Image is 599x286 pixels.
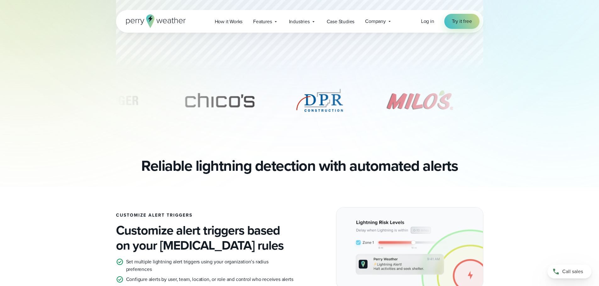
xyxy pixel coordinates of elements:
[365,18,386,25] span: Company
[175,85,264,116] div: 2 of 11
[175,85,264,116] img: Chicos.svg
[55,85,145,116] img: Bilfinger.svg
[215,18,243,25] span: How it Works
[141,157,458,175] h2: Reliable lightning detection with automated alerts
[547,265,591,278] a: Call sales
[375,85,464,116] div: 4 of 11
[253,18,272,25] span: Features
[116,213,295,218] h3: CUSTOMIZE ALERT TRIGGERS
[126,276,293,283] p: Configure alerts by user, team, location, or role and control who receives alerts
[295,85,345,116] img: DPR-Construction.svg
[295,85,345,116] div: 3 of 11
[116,223,295,253] h4: Customize alert triggers based on your [MEDICAL_DATA] rules
[126,258,295,273] p: Set multiple lightning alert triggers using your organization’s radius preferences
[421,18,434,25] a: Log in
[375,85,464,116] img: Milos.svg
[444,14,480,29] a: Try it free
[55,85,145,116] div: 1 of 11
[562,268,583,275] span: Call sales
[321,15,360,28] a: Case Studies
[289,18,310,25] span: Industries
[452,18,472,25] span: Try it free
[327,18,355,25] span: Case Studies
[209,15,248,28] a: How it Works
[116,85,483,119] div: slideshow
